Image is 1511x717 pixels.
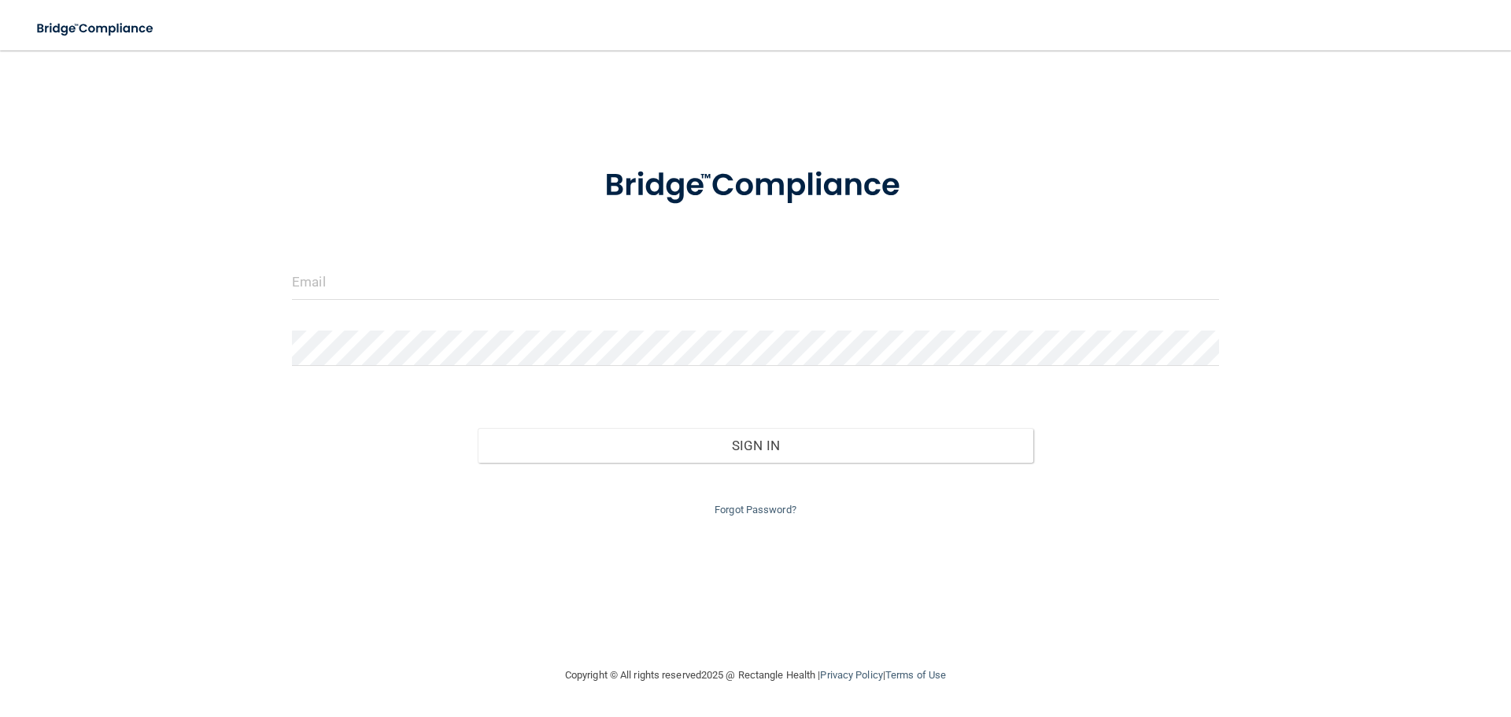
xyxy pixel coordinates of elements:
[715,504,796,516] a: Forgot Password?
[885,669,946,681] a: Terms of Use
[572,145,939,227] img: bridge_compliance_login_screen.278c3ca4.svg
[24,13,168,45] img: bridge_compliance_login_screen.278c3ca4.svg
[820,669,882,681] a: Privacy Policy
[478,428,1034,463] button: Sign In
[292,264,1219,300] input: Email
[468,650,1043,700] div: Copyright © All rights reserved 2025 @ Rectangle Health | |
[1239,605,1492,668] iframe: Drift Widget Chat Controller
